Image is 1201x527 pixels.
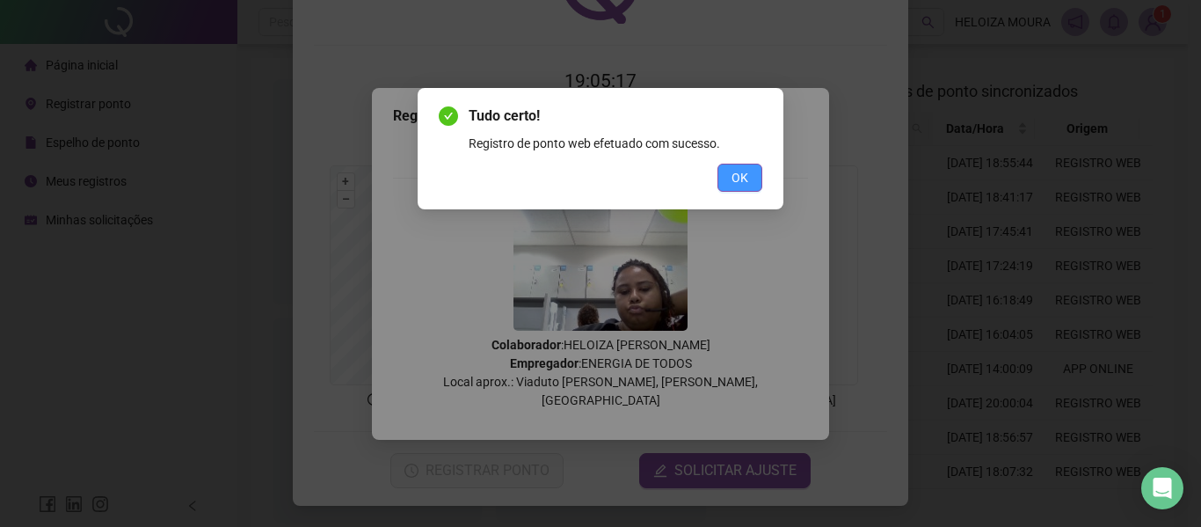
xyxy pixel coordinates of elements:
button: OK [717,164,762,192]
span: check-circle [439,106,458,126]
div: Registro de ponto web efetuado com sucesso. [469,134,762,153]
span: Tudo certo! [469,106,762,127]
span: OK [732,168,748,187]
div: Open Intercom Messenger [1141,467,1183,509]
